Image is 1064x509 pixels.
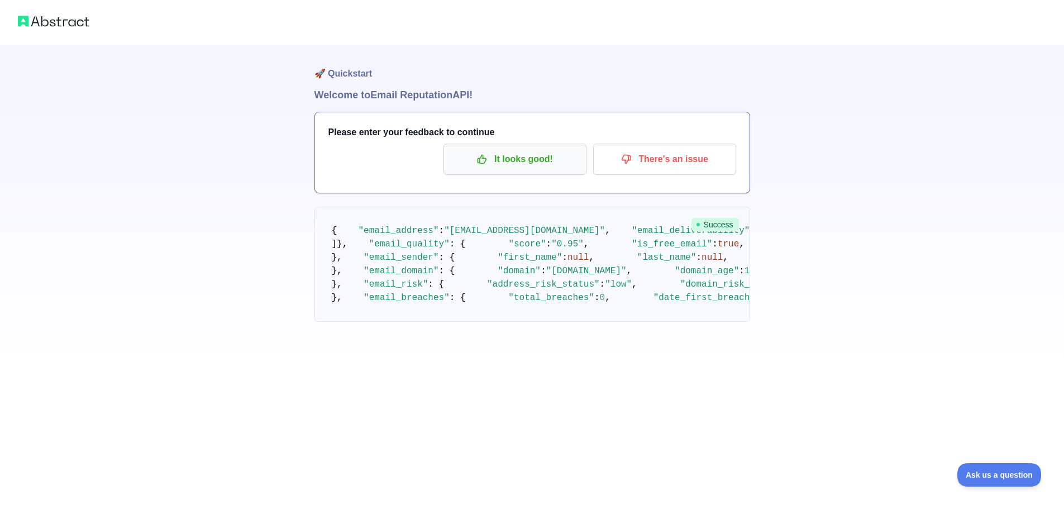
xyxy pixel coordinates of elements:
span: "domain_risk_status" [680,279,788,289]
span: "first_name" [498,253,562,263]
span: "email_address" [359,226,439,236]
span: "email_sender" [364,253,438,263]
span: : [541,266,546,276]
span: "[EMAIL_ADDRESS][DOMAIN_NAME]" [444,226,605,236]
span: null [567,253,589,263]
span: "is_free_email" [632,239,712,249]
span: : [696,253,702,263]
span: , [584,239,589,249]
span: : { [428,279,444,289]
span: : { [450,239,466,249]
span: "email_quality" [369,239,450,249]
span: "[DOMAIN_NAME]" [546,266,627,276]
span: : [439,226,445,236]
span: : [546,239,552,249]
span: , [589,253,594,263]
h3: Please enter your feedback to continue [328,126,736,139]
span: , [627,266,632,276]
span: 10987 [745,266,771,276]
span: "date_first_breached" [653,293,766,303]
span: , [605,226,610,236]
h1: Welcome to Email Reputation API! [314,87,750,103]
span: : [712,239,718,249]
span: "email_domain" [364,266,438,276]
span: "domain" [498,266,541,276]
span: , [723,253,728,263]
button: There's an issue [593,144,736,175]
span: "low" [605,279,632,289]
span: : [562,253,567,263]
span: true [718,239,739,249]
span: null [702,253,723,263]
span: "0.95" [551,239,584,249]
span: "score" [508,239,546,249]
span: "address_risk_status" [487,279,600,289]
span: "email_breaches" [364,293,450,303]
p: It looks good! [452,150,578,169]
span: "last_name" [637,253,696,263]
button: It looks good! [443,144,586,175]
span: : { [439,253,455,263]
span: , [632,279,637,289]
span: , [605,293,610,303]
span: Success [691,218,739,231]
span: { [332,226,337,236]
span: "domain_age" [675,266,739,276]
span: : [594,293,600,303]
span: "email_deliverability" [632,226,750,236]
span: "total_breaches" [508,293,594,303]
span: , [739,239,745,249]
img: Abstract logo [18,13,89,29]
span: 0 [600,293,605,303]
span: : [739,266,745,276]
p: There's an issue [602,150,728,169]
h1: 🚀 Quickstart [314,45,750,87]
span: "email_risk" [364,279,428,289]
span: : { [450,293,466,303]
span: : { [439,266,455,276]
span: : [600,279,605,289]
iframe: Toggle Customer Support [957,463,1042,487]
